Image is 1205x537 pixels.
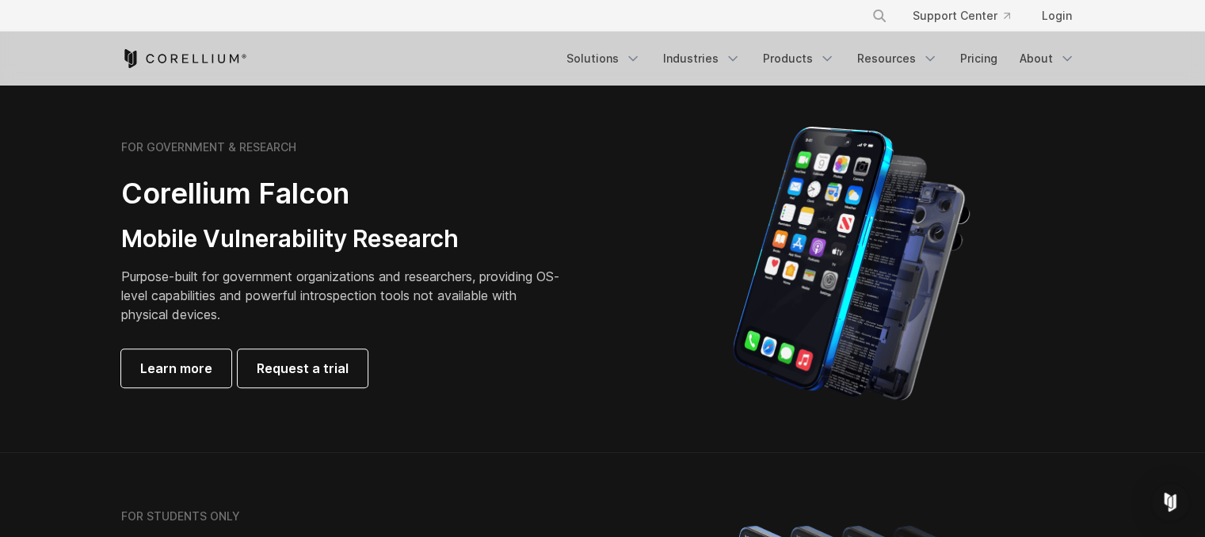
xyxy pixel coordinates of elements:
[852,2,1085,30] div: Navigation Menu
[121,224,565,254] h3: Mobile Vulnerability Research
[557,44,650,73] a: Solutions
[121,349,231,387] a: Learn more
[900,2,1023,30] a: Support Center
[753,44,845,73] a: Products
[121,509,240,524] h6: FOR STUDENTS ONLY
[654,44,750,73] a: Industries
[557,44,1085,73] div: Navigation Menu
[140,359,212,378] span: Learn more
[1029,2,1085,30] a: Login
[238,349,368,387] a: Request a trial
[951,44,1007,73] a: Pricing
[257,359,349,378] span: Request a trial
[732,125,970,402] img: iPhone model separated into the mechanics used to build the physical device.
[848,44,948,73] a: Resources
[121,140,296,154] h6: FOR GOVERNMENT & RESEARCH
[121,176,565,211] h2: Corellium Falcon
[865,2,894,30] button: Search
[121,267,565,324] p: Purpose-built for government organizations and researchers, providing OS-level capabilities and p...
[1010,44,1085,73] a: About
[121,49,247,68] a: Corellium Home
[1151,483,1189,521] div: Open Intercom Messenger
